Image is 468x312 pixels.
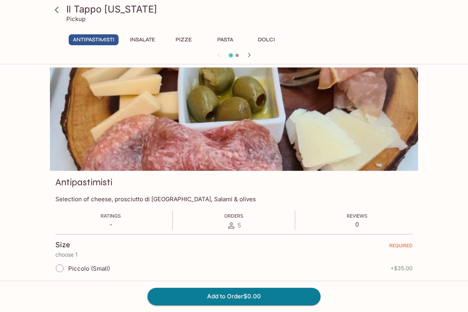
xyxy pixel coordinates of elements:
[147,288,321,305] button: Add to Order$0.00
[347,221,367,228] p: 0
[50,67,418,171] div: Antipastimisti
[66,15,85,23] p: Pickup
[68,265,110,272] span: Piccolo (Small)
[55,252,413,258] p: choose 1
[55,241,70,249] h4: Size
[207,34,243,45] button: PASTA
[66,3,415,15] h3: Il Tappo [US_STATE]
[238,222,241,229] span: 5
[55,176,112,188] h3: Antipastimisti
[69,34,119,45] button: ANTIPASTIMISTI
[347,213,367,219] span: Reviews
[101,221,121,228] p: -
[390,265,413,271] span: + $35.00
[249,34,284,45] button: DOLCI
[166,34,201,45] button: PIZZE
[224,213,243,219] span: Orders
[55,195,413,203] p: Selection of cheese, prosciutto di [GEOGRAPHIC_DATA], Salami & olives
[101,213,121,219] span: Ratings
[125,34,160,45] button: INSALATE
[389,243,413,252] span: REQUIRED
